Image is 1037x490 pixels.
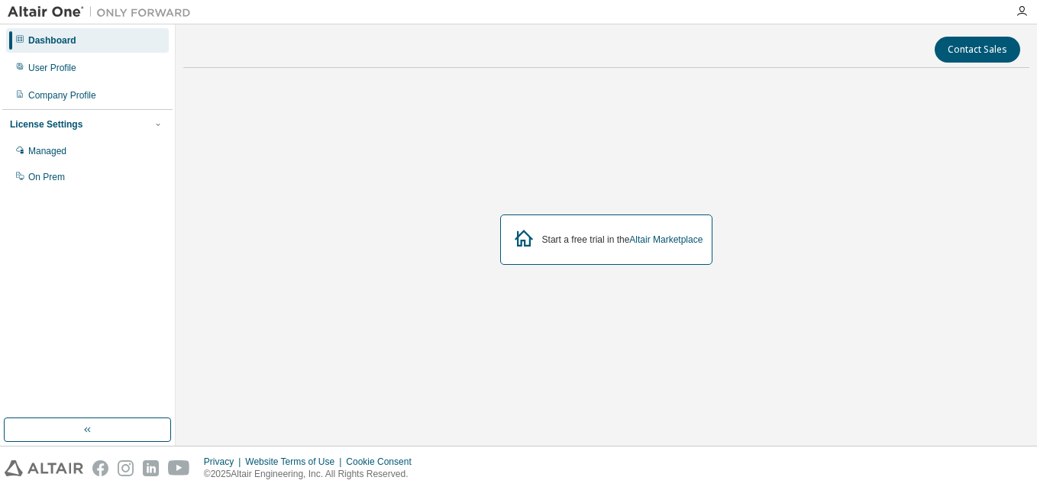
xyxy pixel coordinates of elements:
[28,62,76,74] div: User Profile
[204,456,245,468] div: Privacy
[118,460,134,476] img: instagram.svg
[28,145,66,157] div: Managed
[28,89,96,102] div: Company Profile
[8,5,199,20] img: Altair One
[935,37,1020,63] button: Contact Sales
[542,234,703,246] div: Start a free trial in the
[28,171,65,183] div: On Prem
[204,468,421,481] p: © 2025 Altair Engineering, Inc. All Rights Reserved.
[629,234,703,245] a: Altair Marketplace
[245,456,346,468] div: Website Terms of Use
[168,460,190,476] img: youtube.svg
[5,460,83,476] img: altair_logo.svg
[10,118,82,131] div: License Settings
[143,460,159,476] img: linkedin.svg
[92,460,108,476] img: facebook.svg
[346,456,420,468] div: Cookie Consent
[28,34,76,47] div: Dashboard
